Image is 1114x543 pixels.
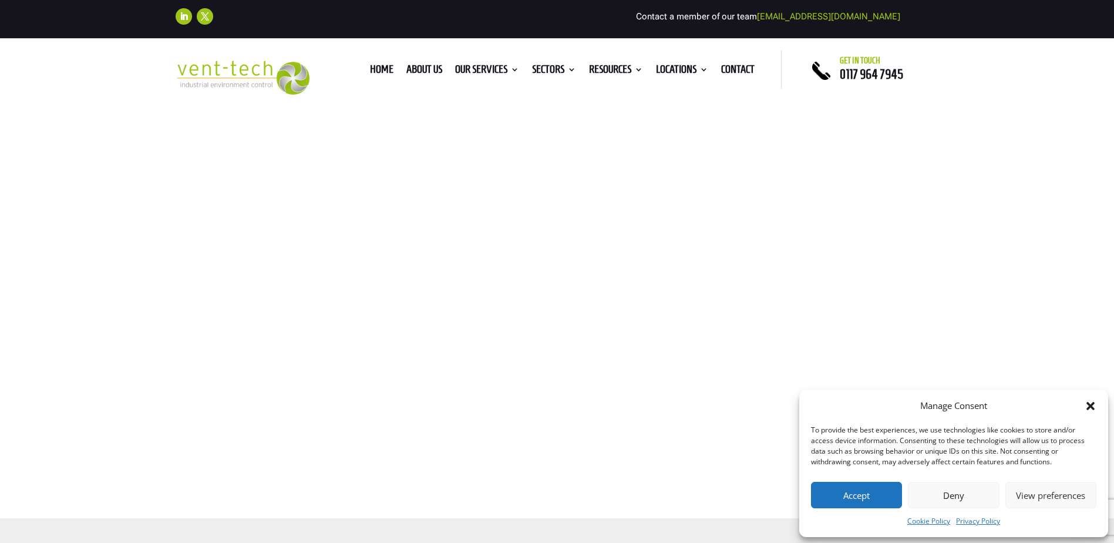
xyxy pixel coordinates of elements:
[370,65,393,78] a: Home
[811,425,1095,467] div: To provide the best experiences, we use technologies like cookies to store and/or access device i...
[176,61,310,95] img: 2023-09-27T08_35_16.549ZVENT-TECH---Clear-background
[656,65,708,78] a: Locations
[197,8,213,25] a: Follow on X
[455,65,519,78] a: Our Services
[840,67,903,81] a: 0117 964 7945
[406,65,442,78] a: About us
[956,514,1000,528] a: Privacy Policy
[589,65,643,78] a: Resources
[757,11,900,22] a: [EMAIL_ADDRESS][DOMAIN_NAME]
[1005,482,1096,508] button: View preferences
[636,11,900,22] span: Contact a member of our team
[908,482,999,508] button: Deny
[840,56,880,65] span: Get in touch
[920,399,987,413] div: Manage Consent
[176,8,192,25] a: Follow on LinkedIn
[532,65,576,78] a: Sectors
[1085,400,1096,412] div: Close dialog
[907,514,950,528] a: Cookie Policy
[811,482,902,508] button: Accept
[721,65,755,78] a: Contact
